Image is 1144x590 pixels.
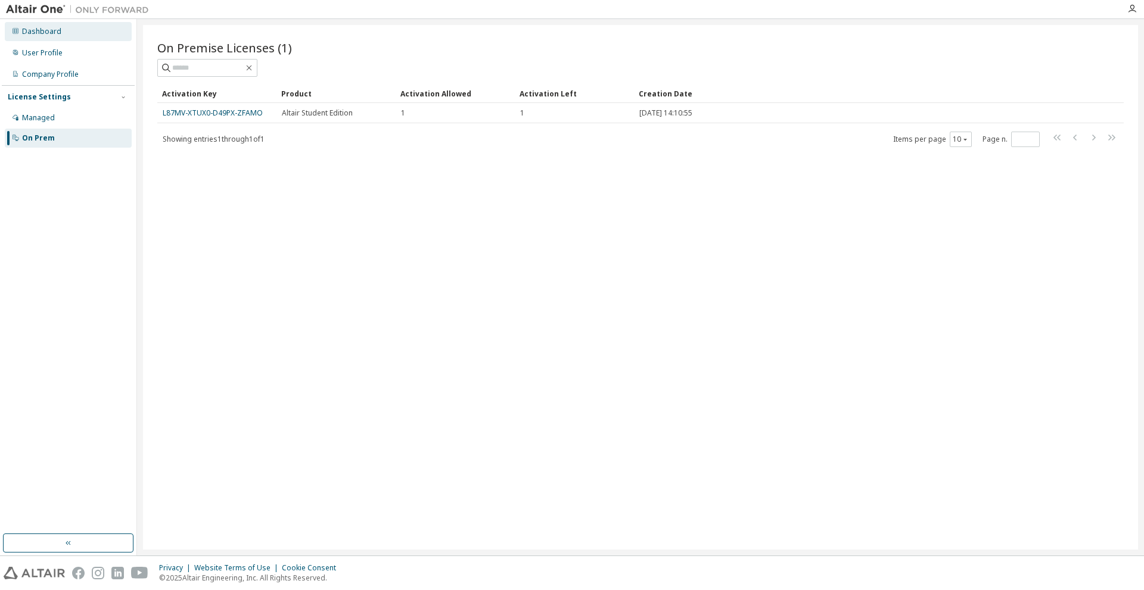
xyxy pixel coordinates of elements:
[639,108,692,118] span: [DATE] 14:10:55
[893,132,972,147] span: Items per page
[92,567,104,579] img: instagram.svg
[6,4,155,15] img: Altair One
[4,567,65,579] img: altair_logo.svg
[163,108,263,118] a: L87MV-XTUX0-D49PX-ZFAMO
[22,70,79,79] div: Company Profile
[22,113,55,123] div: Managed
[281,84,391,103] div: Product
[520,84,629,103] div: Activation Left
[282,108,353,118] span: Altair Student Edition
[22,27,61,36] div: Dashboard
[22,48,63,58] div: User Profile
[159,563,194,573] div: Privacy
[953,135,969,144] button: 10
[282,563,343,573] div: Cookie Consent
[22,133,55,143] div: On Prem
[72,567,85,579] img: facebook.svg
[639,84,1071,103] div: Creation Date
[520,108,524,118] span: 1
[194,563,282,573] div: Website Terms of Use
[162,84,272,103] div: Activation Key
[8,92,71,102] div: License Settings
[159,573,343,583] p: © 2025 Altair Engineering, Inc. All Rights Reserved.
[157,39,292,56] span: On Premise Licenses (1)
[400,84,510,103] div: Activation Allowed
[111,567,124,579] img: linkedin.svg
[163,134,265,144] span: Showing entries 1 through 1 of 1
[983,132,1040,147] span: Page n.
[131,567,148,579] img: youtube.svg
[401,108,405,118] span: 1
